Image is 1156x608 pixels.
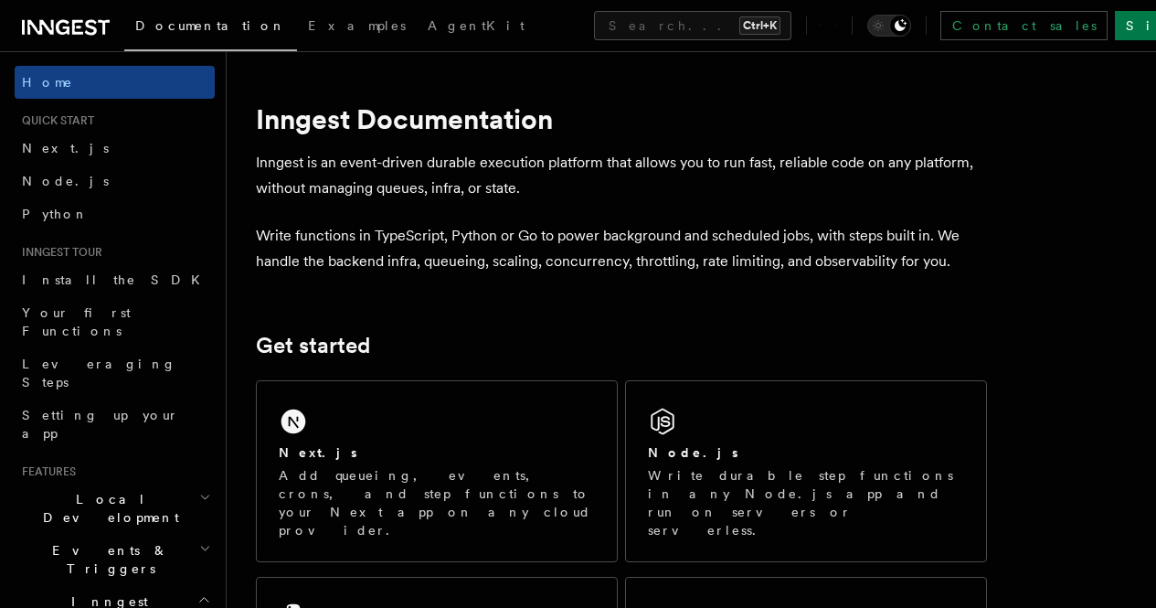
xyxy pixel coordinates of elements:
[940,11,1108,40] a: Contact sales
[15,541,199,578] span: Events & Triggers
[308,18,406,33] span: Examples
[739,16,780,35] kbd: Ctrl+K
[22,174,109,188] span: Node.js
[15,483,215,534] button: Local Development
[15,263,215,296] a: Install the SDK
[15,347,215,399] a: Leveraging Steps
[15,197,215,230] a: Python
[22,408,179,441] span: Setting up your app
[648,443,738,462] h2: Node.js
[256,223,987,274] p: Write functions in TypeScript, Python or Go to power background and scheduled jobs, with steps bu...
[22,73,73,91] span: Home
[256,102,987,135] h1: Inngest Documentation
[648,466,964,539] p: Write durable step functions in any Node.js app and run on servers or serverless.
[15,399,215,450] a: Setting up your app
[256,333,370,358] a: Get started
[135,18,286,33] span: Documentation
[417,5,536,49] a: AgentKit
[279,443,357,462] h2: Next.js
[15,245,102,260] span: Inngest tour
[594,11,791,40] button: Search...Ctrl+K
[15,165,215,197] a: Node.js
[256,150,987,201] p: Inngest is an event-driven durable execution platform that allows you to run fast, reliable code ...
[256,380,618,562] a: Next.jsAdd queueing, events, crons, and step functions to your Next app on any cloud provider.
[15,490,199,527] span: Local Development
[625,380,987,562] a: Node.jsWrite durable step functions in any Node.js app and run on servers or serverless.
[15,464,76,479] span: Features
[15,296,215,347] a: Your first Functions
[867,15,911,37] button: Toggle dark mode
[124,5,297,51] a: Documentation
[15,113,94,128] span: Quick start
[428,18,525,33] span: AgentKit
[22,207,89,221] span: Python
[15,132,215,165] a: Next.js
[22,357,176,389] span: Leveraging Steps
[297,5,417,49] a: Examples
[22,305,131,338] span: Your first Functions
[22,141,109,155] span: Next.js
[22,272,211,287] span: Install the SDK
[15,66,215,99] a: Home
[279,466,595,539] p: Add queueing, events, crons, and step functions to your Next app on any cloud provider.
[15,534,215,585] button: Events & Triggers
